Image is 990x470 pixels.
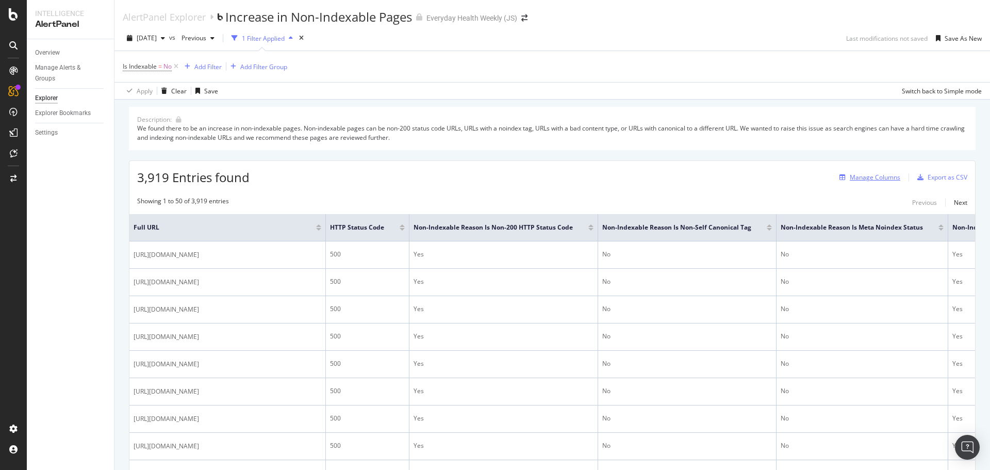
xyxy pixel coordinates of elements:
div: No [781,332,944,341]
div: Save [204,87,218,95]
div: Intelligence [35,8,106,19]
button: Clear [157,83,187,99]
div: 500 [330,441,405,450]
div: Yes [414,277,593,286]
span: HTTP Status Code [330,223,384,232]
div: Showing 1 to 50 of 3,919 entries [137,197,229,209]
button: Add Filter [180,60,222,73]
div: Overview [35,47,60,58]
div: No [602,359,772,368]
div: Save As New [945,34,982,43]
div: No [602,277,772,286]
div: No [602,386,772,396]
span: Non-Indexable Reason is Non-200 HTTP Status Code [414,223,573,232]
button: Add Filter Group [226,60,287,73]
div: No [602,304,772,314]
div: Open Intercom Messenger [955,435,980,460]
div: Clear [171,87,187,95]
div: Settings [35,127,58,138]
div: Previous [912,198,937,207]
button: Next [954,197,967,209]
div: 500 [330,277,405,286]
div: Increase in Non-Indexable Pages [225,8,412,26]
button: Save As New [932,30,982,46]
div: 1 Filter Applied [242,34,285,43]
div: Apply [137,87,153,95]
div: No [602,414,772,423]
span: No [163,59,172,74]
span: Non-Indexable Reason is Non-Self Canonical Tag [602,223,751,232]
div: Add Filter [194,62,222,71]
div: No [781,250,944,259]
button: Apply [123,83,153,99]
span: [URL][DOMAIN_NAME] [134,359,199,369]
div: Manage Columns [850,173,900,182]
div: Explorer Bookmarks [35,108,91,119]
div: Manage Alerts & Groups [35,62,97,84]
a: AlertPanel Explorer [123,11,206,23]
div: Yes [414,386,593,396]
span: 3,919 Entries found [137,169,250,186]
a: Explorer Bookmarks [35,108,107,119]
button: 1 Filter Applied [227,30,297,46]
div: Next [954,198,967,207]
span: Non-Indexable Reason is Meta noindex Status [781,223,923,232]
div: Yes [414,414,593,423]
div: No [781,414,944,423]
div: arrow-right-arrow-left [521,14,527,22]
span: 2025 Sep. 23rd [137,34,157,42]
span: [URL][DOMAIN_NAME] [134,304,199,315]
a: Explorer [35,93,107,104]
div: Yes [414,441,593,450]
span: = [158,62,162,71]
div: No [781,277,944,286]
span: [URL][DOMAIN_NAME] [134,277,199,287]
button: [DATE] [123,30,169,46]
div: Export as CSV [928,173,967,182]
div: Everyday Health Weekly (JS) [426,13,517,23]
span: Full URL [134,223,301,232]
span: [URL][DOMAIN_NAME] [134,386,199,397]
span: [URL][DOMAIN_NAME] [134,441,199,451]
div: Description: [137,115,172,124]
div: We found there to be an increase in non-indexable pages. Non-indexable pages can be non-200 statu... [137,124,967,141]
div: Yes [414,304,593,314]
div: No [602,250,772,259]
a: Manage Alerts & Groups [35,62,107,84]
button: Export as CSV [913,169,967,186]
button: Manage Columns [835,171,900,184]
a: Overview [35,47,107,58]
div: No [781,304,944,314]
div: No [602,332,772,341]
div: AlertPanel [35,19,106,30]
span: Is Indexable [123,62,157,71]
span: [URL][DOMAIN_NAME] [134,250,199,260]
div: 500 [330,304,405,314]
button: Previous [912,197,937,209]
span: [URL][DOMAIN_NAME] [134,332,199,342]
div: Yes [414,332,593,341]
div: 500 [330,386,405,396]
button: Save [191,83,218,99]
div: Explorer [35,93,58,104]
div: times [297,33,306,43]
span: [URL][DOMAIN_NAME] [134,414,199,424]
button: Switch back to Simple mode [898,83,982,99]
div: No [781,359,944,368]
div: Yes [414,359,593,368]
div: 500 [330,250,405,259]
div: No [602,441,772,450]
div: Switch back to Simple mode [902,87,982,95]
div: Yes [414,250,593,259]
button: Previous [177,30,219,46]
div: No [781,386,944,396]
div: 500 [330,332,405,341]
div: Add Filter Group [240,62,287,71]
div: Last modifications not saved [846,34,928,43]
div: No [781,441,944,450]
a: Settings [35,127,107,138]
div: 500 [330,414,405,423]
div: 500 [330,359,405,368]
span: vs [169,33,177,42]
